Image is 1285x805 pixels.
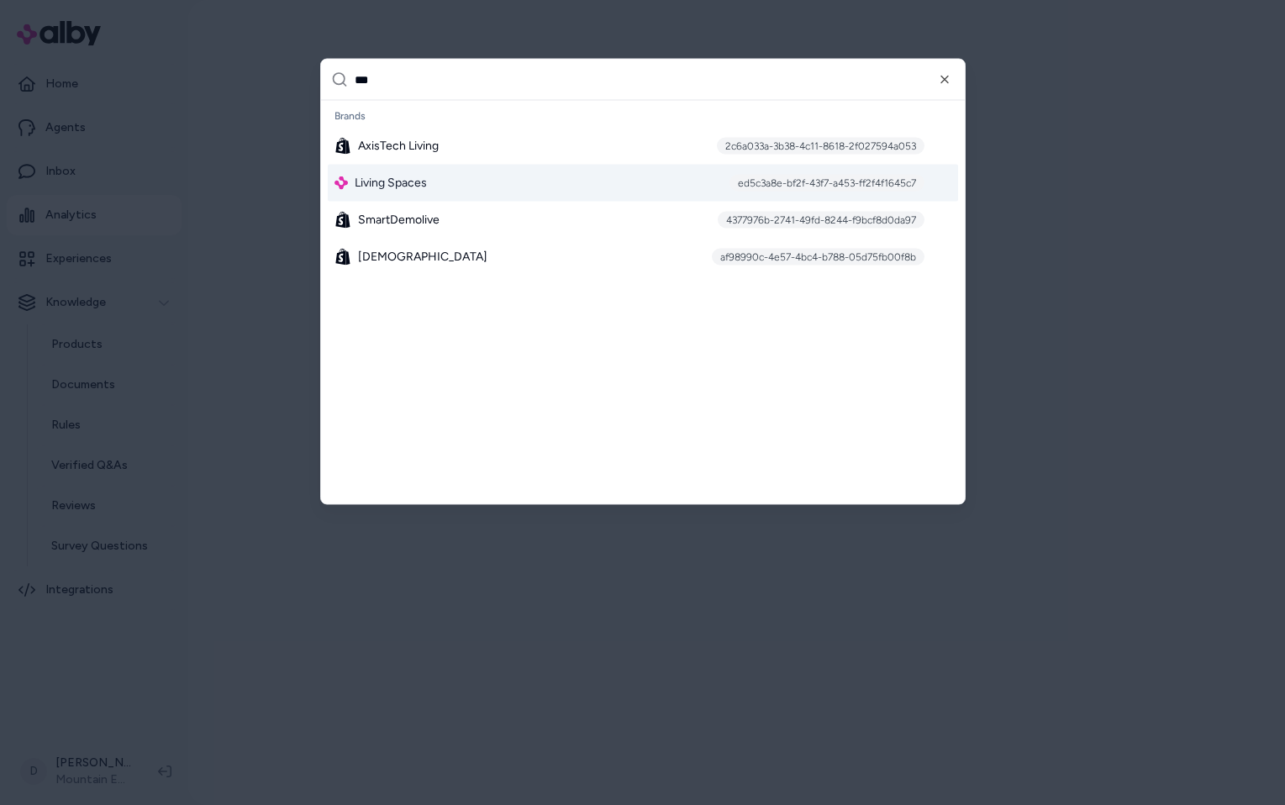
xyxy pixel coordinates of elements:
div: 4377976b-2741-49fd-8244-f9bcf8d0da97 [718,212,924,229]
span: SmartDemolive [358,212,440,229]
div: af98990c-4e57-4bc4-b788-05d75fb00f8b [712,249,924,266]
div: ed5c3a8e-bf2f-43f7-a453-ff2f4f1645c7 [729,175,924,192]
span: [DEMOGRAPHIC_DATA] [358,249,487,266]
img: alby Logo [334,176,348,190]
div: Brands [328,104,958,128]
div: 2c6a033a-3b38-4c11-8618-2f027594a053 [717,138,924,155]
span: Living Spaces [355,175,427,192]
span: AxisTech Living [358,138,439,155]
